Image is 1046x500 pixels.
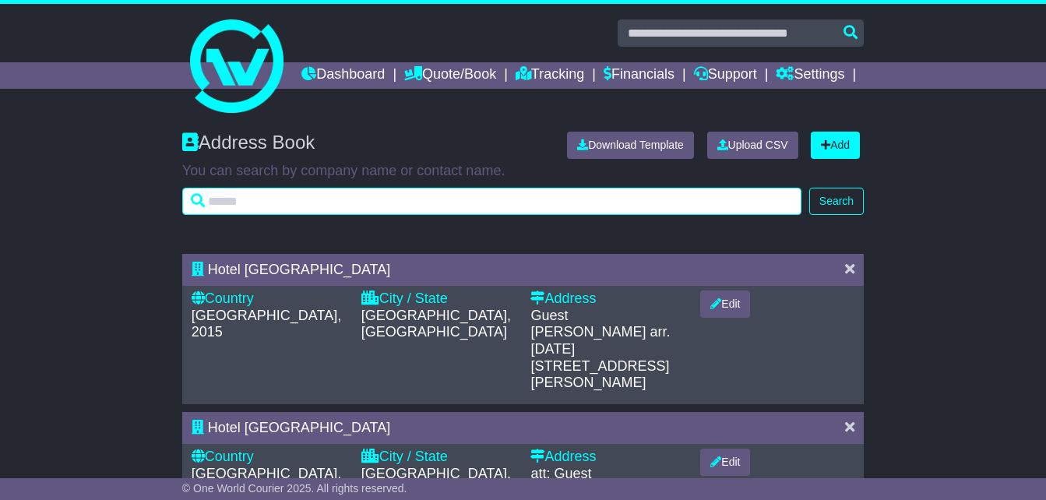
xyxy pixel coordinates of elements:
a: Add [811,132,860,159]
button: Edit [700,290,750,318]
p: You can search by company name or contact name. [182,163,864,180]
div: City / State [361,449,516,466]
span: Guest [PERSON_NAME] arr. [DATE] [530,308,670,357]
div: City / State [361,290,516,308]
div: Address [530,449,685,466]
a: Support [694,62,757,89]
div: Address [530,290,685,308]
a: Tracking [516,62,584,89]
a: Dashboard [301,62,385,89]
span: © One World Courier 2025. All rights reserved. [182,482,407,495]
button: Search [809,188,864,215]
span: [GEOGRAPHIC_DATA], 2015 [192,308,341,340]
span: [GEOGRAPHIC_DATA], [GEOGRAPHIC_DATA] [361,308,511,340]
a: Upload CSV [707,132,798,159]
span: [GEOGRAPHIC_DATA], [GEOGRAPHIC_DATA] [361,466,511,498]
div: Country [192,290,346,308]
span: [STREET_ADDRESS][PERSON_NAME] [530,358,669,391]
a: Financials [604,62,674,89]
span: [GEOGRAPHIC_DATA], 2015 [192,466,341,498]
div: Address Book [174,132,555,159]
span: Hotel [GEOGRAPHIC_DATA] [208,262,390,277]
a: Download Template [567,132,694,159]
button: Edit [700,449,750,476]
a: Settings [776,62,844,89]
a: Quote/Book [404,62,496,89]
span: Hotel [GEOGRAPHIC_DATA] [208,420,390,435]
div: Country [192,449,346,466]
